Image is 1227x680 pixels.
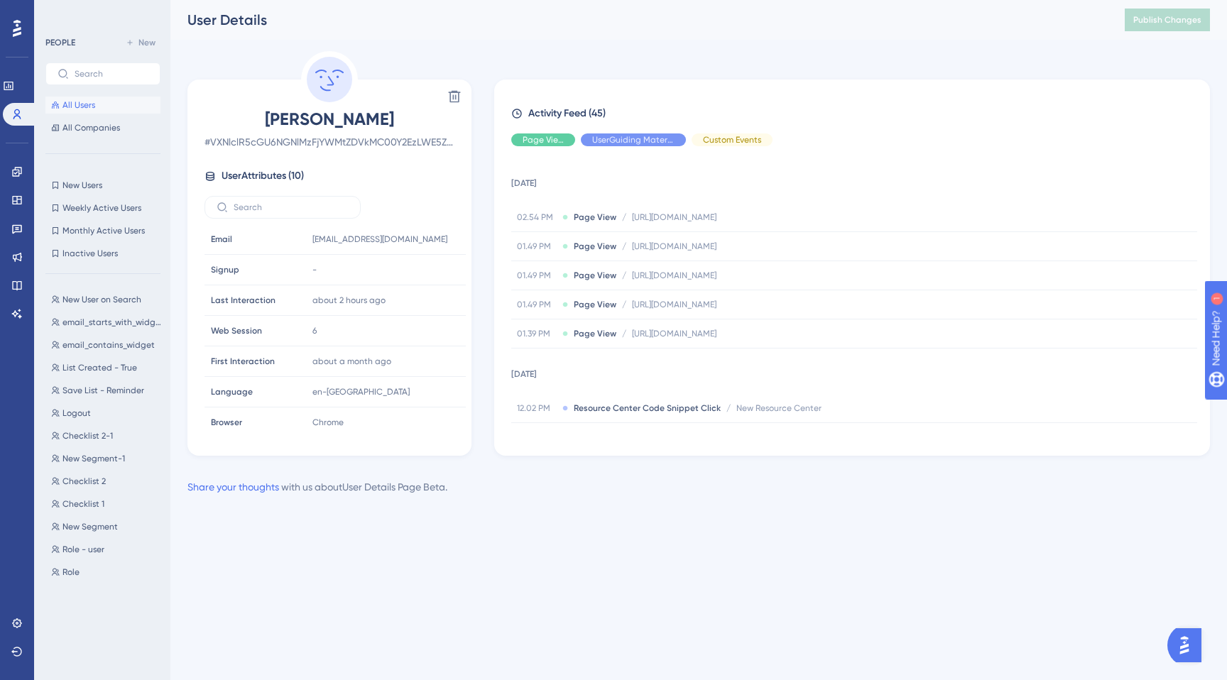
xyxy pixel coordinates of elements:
span: New Segment [62,521,118,532]
span: / [726,432,731,443]
span: Need Help? [33,4,89,21]
button: Role - user [45,541,169,558]
span: New User on Search [62,294,141,305]
span: 6 [312,325,317,336]
span: Page View [523,134,564,146]
time: about a month ago [312,356,391,366]
span: Language [211,386,253,397]
span: [EMAIL_ADDRESS][DOMAIN_NAME] [312,234,447,245]
button: All Users [45,97,160,114]
span: New [138,37,156,48]
input: Search [75,69,148,79]
span: New Segment-1 [62,453,125,464]
span: Page View [574,270,616,281]
button: New [121,34,160,51]
span: en-[GEOGRAPHIC_DATA] [312,386,410,397]
span: / [622,299,626,310]
span: Signup [211,264,239,275]
button: Logout [45,405,169,422]
span: New Resource Center [736,402,822,414]
button: All Companies [45,119,160,136]
button: Publish Changes [1125,9,1210,31]
span: Web Session [211,325,262,336]
span: Resource Center Code Snippet Click [574,432,721,443]
span: Role - user [62,544,104,555]
button: Monthly Active Users [45,222,160,239]
div: PEOPLE [45,37,75,48]
span: [URL][DOMAIN_NAME] [632,241,716,252]
span: [URL][DOMAIN_NAME] [632,328,716,339]
span: 01.39 PM [517,328,557,339]
span: All Users [62,99,95,111]
span: email_starts_with_widget [62,317,163,328]
span: Publish Changes [1133,14,1201,26]
span: Page View [574,299,616,310]
span: Page View [574,212,616,223]
span: Last Interaction [211,295,276,306]
span: List Created - True [62,362,137,373]
span: [URL][DOMAIN_NAME] [632,212,716,223]
span: [URL][DOMAIN_NAME] [632,299,716,310]
span: 01.49 PM [517,241,557,252]
button: New Segment-1 [45,450,169,467]
span: / [622,270,626,281]
div: with us about User Details Page Beta . [187,478,447,495]
button: email_contains_widget [45,336,169,353]
span: [URL][DOMAIN_NAME] [632,270,716,281]
button: New User on Search [45,291,169,308]
span: Logout [62,407,91,419]
button: Checklist 1 [45,495,169,512]
span: Chrome [312,417,344,428]
span: Email [211,234,232,245]
a: Share your thoughts [187,481,279,493]
span: # VXNlclR5cGU6NGNlMzFjYWMtZDVkMC00Y2EzLWE5ZWUtNTU5NDM3MDNkM2Iy [204,133,454,150]
button: New Segment [45,518,169,535]
span: Page View [574,328,616,339]
span: / [622,328,626,339]
span: Checklist 2 [62,476,106,487]
span: 12.02 PM [517,402,557,414]
button: Inactive Users [45,245,160,262]
span: Page View [574,241,616,252]
span: All Companies [62,122,120,133]
span: / [622,212,626,223]
span: 01.49 PM [517,270,557,281]
button: Weekly Active Users [45,199,160,216]
input: Search [234,202,349,212]
button: Checklist 2 [45,473,169,490]
div: User Details [187,10,1089,30]
span: UserGuiding Material [592,134,675,146]
span: 12.02 PM [517,432,557,443]
span: Custom Events [703,134,761,146]
span: email_contains_widget [62,339,155,351]
span: / [622,241,626,252]
span: 01.49 PM [517,299,557,310]
span: Inactive Users [62,248,118,259]
time: about 2 hours ago [312,295,386,305]
span: Checklist 1 [62,498,104,510]
span: Resource Center Code Snippet Click [574,402,721,414]
span: Activity Feed (45) [528,105,606,122]
button: Checklist 2-1 [45,427,169,444]
span: First Interaction [211,356,275,367]
span: Role [62,566,80,578]
button: List Created - True [45,359,169,376]
iframe: UserGuiding AI Assistant Launcher [1167,624,1210,667]
button: email_starts_with_widget [45,314,169,331]
span: Monthly Active Users [62,225,145,236]
span: [PERSON_NAME] [204,108,454,131]
button: New Users [45,177,160,194]
span: - [312,264,317,275]
span: User Attributes ( 10 ) [222,168,304,185]
span: New Users [62,180,102,191]
button: Role [45,564,169,581]
span: Save List - Reminder [62,385,144,396]
span: New Resource Center [736,432,822,443]
span: Browser [211,417,242,428]
span: Weekly Active Users [62,202,141,214]
div: 1 [99,7,103,18]
button: Save List - Reminder [45,382,169,399]
td: [DATE] [511,158,1197,203]
span: 02.54 PM [517,212,557,223]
